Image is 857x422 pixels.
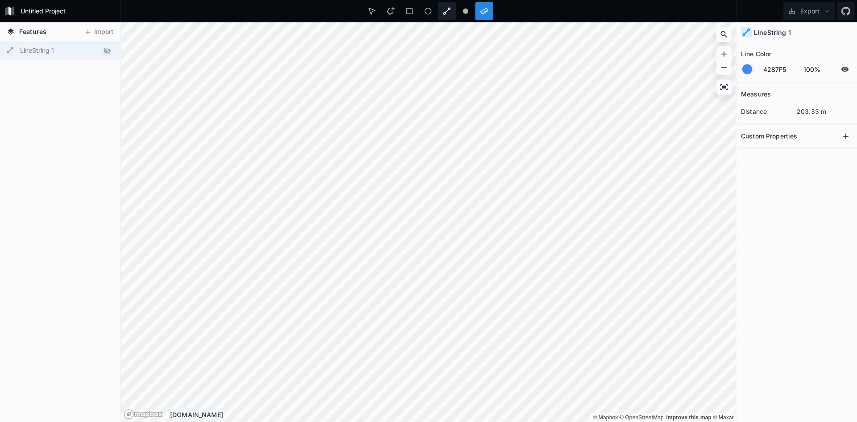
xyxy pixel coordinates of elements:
[741,47,771,61] h2: Line Color
[19,27,46,36] span: Features
[741,107,797,116] dt: distance
[741,129,797,143] h2: Custom Properties
[741,87,771,101] h2: Measures
[620,414,664,421] a: OpenStreetMap
[713,414,734,421] a: Maxar
[593,414,618,421] a: Mapbox
[783,2,835,20] button: Export
[124,409,163,419] a: Mapbox logo
[797,107,853,116] dd: 203.33 m
[666,414,711,421] a: Map feedback
[754,28,791,37] h4: LineString 1
[79,25,118,39] button: Import
[170,410,736,419] div: [DOMAIN_NAME]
